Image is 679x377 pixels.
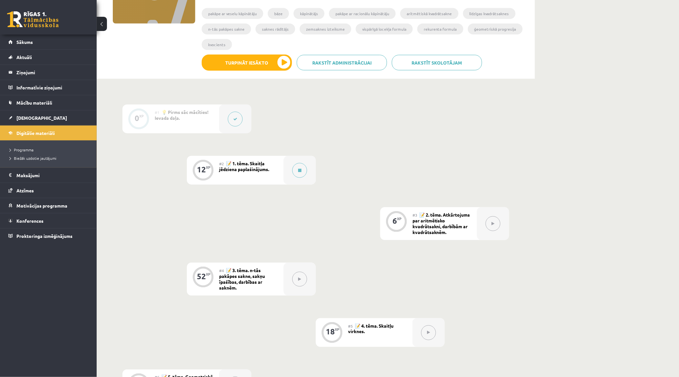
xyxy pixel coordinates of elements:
span: #5 [348,323,353,329]
li: aritmētiskā kvadrātsakne [400,8,459,19]
a: Rakstīt administrācijai [297,55,387,70]
li: bāze [268,8,289,19]
legend: Ziņojumi [16,65,89,80]
div: XP [139,114,144,118]
li: kāpinātājs [294,8,325,19]
li: vispārīgā locekļa formula [356,24,413,35]
span: 📝 1. tēma. Skaitļa jēdziena paplašinājums. [219,160,269,172]
div: XP [206,166,210,169]
span: Sākums [16,39,33,45]
a: Sākums [8,35,89,49]
span: #1 [155,110,160,115]
li: n-tās pakāpes sakne [202,24,251,35]
span: Motivācijas programma [16,203,67,209]
div: 18 [326,329,335,335]
a: Rakstīt skolotājam [392,55,482,70]
a: Digitālie materiāli [8,126,89,140]
a: Proktoringa izmēģinājums [8,229,89,243]
li: saknes rādītājs [256,24,295,35]
span: 📝 3. tēma. n-tās pakāpes sakne, sakņu īpašības, darbības ar saknēm. [219,267,265,290]
span: 💡 Pirms sāc mācīties! Ievada daļa. [155,109,209,121]
a: Ziņojumi [8,65,89,80]
div: XP [335,328,339,331]
span: Atzīmes [16,188,34,193]
legend: Informatīvie ziņojumi [16,80,89,95]
div: 6 [393,218,397,224]
span: 📝 4. tēma. Skaitļu virknes. [348,323,393,334]
a: Konferences [8,213,89,228]
a: Motivācijas programma [8,198,89,213]
a: Atzīmes [8,183,89,198]
span: Digitālie materiāli [16,130,55,136]
span: Konferences [16,218,44,224]
span: 📝 2. tēma. Atkārtojums par aritmētisko kvadrātsakni, darbībām ar kvadrātsaknēm. [412,212,470,235]
li: pakāpe ar racionālu kāpinātāju [329,8,396,19]
span: [DEMOGRAPHIC_DATA] [16,115,67,121]
li: ģeometriskā progresija [468,24,523,35]
span: #4 [219,268,224,273]
span: Programma [10,147,34,152]
span: #2 [219,161,224,166]
span: #3 [412,212,417,218]
a: Aktuāli [8,50,89,65]
li: rekurenta formula [417,24,463,35]
span: Proktoringa izmēģinājums [16,233,73,239]
a: Maksājumi [8,168,89,183]
li: pakāpe ar veselu kāpinātāju [202,8,263,19]
legend: Maksājumi [16,168,89,183]
button: Turpināt iesākto [202,55,292,71]
span: Aktuāli [16,54,32,60]
li: līdzīgas kvadrātsaknes [463,8,516,19]
div: 52 [197,273,206,279]
a: Rīgas 1. Tālmācības vidusskola [7,11,59,27]
li: zemsaknes izteiksme [300,24,351,35]
a: [DEMOGRAPHIC_DATA] [8,110,89,125]
div: 12 [197,167,206,172]
li: kvocients [202,39,232,50]
a: Programma [10,147,90,153]
div: XP [397,217,402,220]
div: 0 [135,115,139,121]
a: Biežāk uzdotie jautājumi [10,155,90,161]
a: Mācību materiāli [8,95,89,110]
span: Mācību materiāli [16,100,52,106]
div: XP [206,272,210,276]
a: Informatīvie ziņojumi [8,80,89,95]
span: Biežāk uzdotie jautājumi [10,156,56,161]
